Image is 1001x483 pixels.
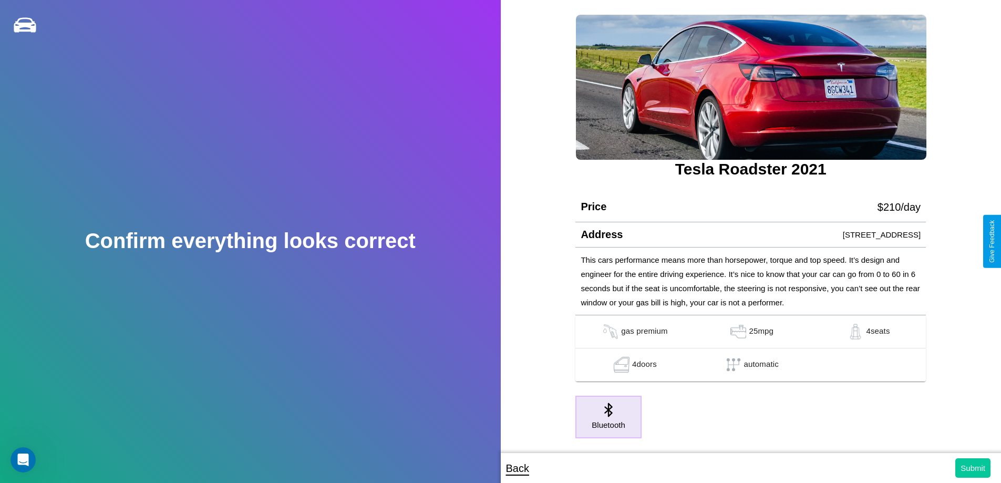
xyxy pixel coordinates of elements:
[632,357,657,373] p: 4 doors
[878,198,921,217] p: $ 210 /day
[843,228,921,242] p: [STREET_ADDRESS]
[611,357,632,373] img: gas
[11,447,36,472] iframe: Intercom live chat
[866,324,890,340] p: 4 seats
[581,229,623,241] h4: Address
[581,253,921,310] p: This cars performance means more than horsepower, torque and top speed. It’s design and engineer ...
[728,324,749,340] img: gas
[749,324,773,340] p: 25 mpg
[744,357,779,373] p: automatic
[600,324,621,340] img: gas
[988,220,996,263] div: Give Feedback
[506,459,529,478] p: Back
[85,229,416,253] h2: Confirm everything looks correct
[955,458,990,478] button: Submit
[621,324,667,340] p: gas premium
[592,418,625,432] p: Bluetooth
[575,160,926,178] h3: Tesla Roadster 2021
[581,201,606,213] h4: Price
[845,324,866,340] img: gas
[575,315,926,382] table: simple table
